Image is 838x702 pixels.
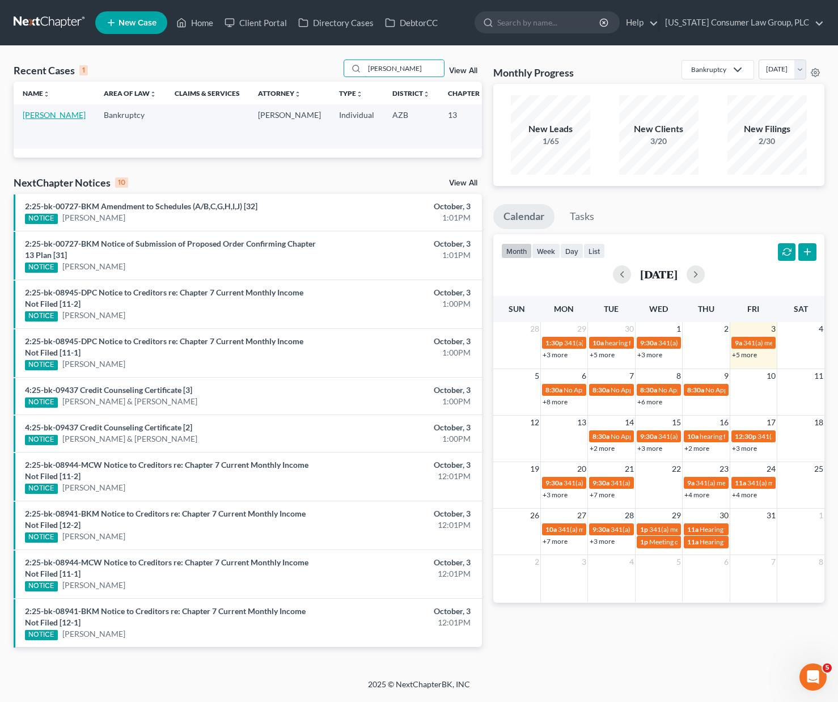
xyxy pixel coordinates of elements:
[687,525,699,534] span: 11a
[25,509,306,530] a: 2:25-bk-08941-BKM Notice to Creditors re: Chapter 7 Current Monthly Income Not Filed [12-2]
[687,479,695,487] span: 9a
[732,444,757,453] a: +3 more
[62,310,125,321] a: [PERSON_NAME]
[624,462,635,476] span: 21
[104,89,156,98] a: Area of Lawunfold_more
[25,336,303,357] a: 2:25-bk-08945-DPC Notice to Creditors re: Chapter 7 Current Monthly Income Not Filed [11-1]
[590,537,615,545] a: +3 more
[628,555,635,569] span: 4
[329,384,471,396] div: October, 3
[14,64,88,77] div: Recent Cases
[330,104,383,148] td: Individual
[813,462,824,476] span: 25
[558,525,727,534] span: 341(a) meeting for [PERSON_NAME] & [PERSON_NAME]
[581,369,587,383] span: 6
[727,136,807,147] div: 2/30
[383,104,439,148] td: AZB
[329,471,471,482] div: 12:01PM
[25,435,58,445] div: NOTICE
[511,136,590,147] div: 1/65
[329,249,471,261] div: 1:01PM
[449,179,477,187] a: View All
[543,397,568,406] a: +8 more
[675,555,682,569] span: 5
[560,243,583,259] button: day
[62,396,197,407] a: [PERSON_NAME] & [PERSON_NAME]
[658,432,828,441] span: 341(a) meeting for [PERSON_NAME] & [PERSON_NAME]
[448,89,486,98] a: Chapterunfold_more
[687,538,699,546] span: 11a
[497,12,601,33] input: Search by name...
[25,581,58,591] div: NOTICE
[592,479,610,487] span: 9:30a
[25,630,58,640] div: NOTICE
[590,350,615,359] a: +5 more
[691,65,726,74] div: Bankruptcy
[611,432,663,441] span: No Appointments
[329,557,471,568] div: October, 3
[684,490,709,499] a: +4 more
[705,386,758,394] span: No Appointments
[592,432,610,441] span: 8:30a
[329,422,471,433] div: October, 3
[640,386,657,394] span: 8:30a
[79,65,88,75] div: 1
[356,91,363,98] i: unfold_more
[576,416,587,429] span: 13
[23,89,50,98] a: Nameunfold_more
[329,238,471,249] div: October, 3
[62,358,125,370] a: [PERSON_NAME]
[592,386,610,394] span: 8:30a
[698,304,714,314] span: Thu
[329,298,471,310] div: 1:00PM
[770,555,777,569] span: 7
[62,212,125,223] a: [PERSON_NAME]
[23,110,86,120] a: [PERSON_NAME]
[671,462,682,476] span: 22
[545,339,563,347] span: 1:30p
[219,12,293,33] a: Client Portal
[365,60,444,77] input: Search by name...
[25,214,58,224] div: NOTICE
[640,538,648,546] span: 1p
[747,304,759,314] span: Fri
[735,432,756,441] span: 12:30p
[511,122,590,136] div: New Leads
[604,304,619,314] span: Tue
[770,322,777,336] span: 3
[619,136,699,147] div: 3/20
[813,369,824,383] span: 11
[723,369,730,383] span: 9
[675,369,682,383] span: 8
[449,67,477,75] a: View All
[675,322,682,336] span: 1
[576,509,587,522] span: 27
[25,311,58,322] div: NOTICE
[611,386,663,394] span: No Appointments
[62,628,125,640] a: [PERSON_NAME]
[439,104,496,148] td: 13
[62,531,125,542] a: [PERSON_NAME]
[249,104,330,148] td: [PERSON_NAME]
[592,525,610,534] span: 9:30a
[723,555,730,569] span: 6
[293,12,379,33] a: Directory Cases
[329,617,471,628] div: 12:01PM
[529,416,540,429] span: 12
[671,509,682,522] span: 29
[379,12,443,33] a: DebtorCC
[799,663,827,691] iframe: Intercom live chat
[696,479,805,487] span: 341(a) meeting for [PERSON_NAME]
[95,104,166,148] td: Bankruptcy
[723,322,730,336] span: 2
[423,91,430,98] i: unfold_more
[529,462,540,476] span: 19
[329,336,471,347] div: October, 3
[96,679,742,699] div: 2025 © NextChapterBK, INC
[640,268,678,280] h2: [DATE]
[687,386,704,394] span: 8:30a
[605,339,692,347] span: hearing for [PERSON_NAME]
[545,386,562,394] span: 8:30a
[258,89,301,98] a: Attorneyunfold_more
[509,304,525,314] span: Sun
